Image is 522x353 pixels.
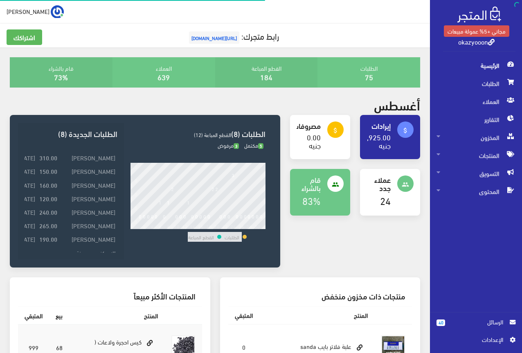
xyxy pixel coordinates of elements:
strong: 240.00 [39,207,57,216]
div: 22 [222,223,228,229]
span: المنتجات [436,146,515,164]
a: 0.00 جنيه [307,130,321,152]
div: 6 [159,223,162,229]
td: [DATE] [16,178,37,191]
a: اﻹعدادات [436,335,515,348]
th: المنتج [69,307,164,325]
a: 24 [380,191,391,209]
span: مرفوض [218,140,239,150]
span: الرئيسية [436,56,515,74]
i: people [402,181,409,188]
span: المخزون [436,128,515,146]
div: 2 [143,223,146,229]
td: [PERSON_NAME] [59,164,117,178]
td: [DATE] [16,205,37,219]
i: attach_money [402,127,409,134]
div: 30 [254,223,260,229]
a: اشتراكك [7,29,42,45]
div: 8 [167,223,170,229]
strong: 265.00 [39,221,57,230]
span: 5 [258,143,263,149]
span: العملاء [436,92,515,110]
div: 4 [151,223,154,229]
div: القطع المباعة [215,57,318,88]
a: okazyooon [458,36,495,47]
span: التقارير [436,110,515,128]
div: 20 [214,223,220,229]
a: 184 [260,70,272,83]
a: الطلبات [430,74,522,92]
a: الرئيسية [430,56,522,74]
h3: الطلبات الجديدة (8) [25,130,117,137]
i: attach_money [332,127,339,134]
div: 24 [230,223,236,229]
td: الاسكندريه مدينة [GEOGRAPHIC_DATA] الجديده مساكن [PERSON_NAME] [59,246,117,286]
strong: 190.00 [39,234,57,243]
a: المخزون [430,128,522,146]
td: [PERSON_NAME] [59,205,117,219]
td: [PERSON_NAME] [59,219,117,232]
img: . [457,7,501,22]
div: 10 [174,223,180,229]
span: 40 [436,319,445,326]
th: المتبقي [18,307,49,325]
div: 12 [182,223,188,229]
a: المحتوى [430,182,522,200]
h3: الطلبات (8) [130,130,265,137]
div: 26 [239,223,244,229]
strong: 160.00 [39,180,57,189]
strong: 120.00 [39,194,57,203]
img: ... [51,5,64,18]
div: قام بالشراء [10,57,112,88]
a: 73% [54,70,68,83]
h4: إيرادات [367,121,391,130]
td: [PERSON_NAME] [59,232,117,246]
td: [DATE] [16,164,37,178]
td: [DATE] [16,219,37,232]
a: 639 [157,70,170,83]
td: [DATE] [16,246,37,286]
div: العملاء [112,57,215,88]
td: [DATE] [16,191,37,205]
h3: المنتجات الأكثر مبيعاً [25,292,196,300]
div: 18 [206,223,212,229]
span: اﻹعدادات [443,335,503,344]
span: 3 [234,143,239,149]
td: [DATE] [16,232,37,246]
a: رابط متجرك:[URL][DOMAIN_NAME] [187,28,279,43]
h3: منتجات ذات مخزون منخفض [235,292,406,300]
span: المحتوى [436,182,515,200]
span: [URL][DOMAIN_NAME] [189,31,239,44]
span: الطلبات [436,74,515,92]
span: القطع المباعة (12) [194,130,231,139]
div: 14 [190,223,196,229]
div: الطلبات [317,57,420,88]
h2: أغسطس [374,97,420,112]
a: 75 [365,70,373,83]
div: 28 [246,223,252,229]
a: ... [PERSON_NAME] [7,5,64,18]
a: 2,925.00 جنيه [363,130,391,152]
td: [PERSON_NAME] [59,151,117,164]
h4: عملاء جدد [367,175,391,192]
a: 40 الرسائل [436,317,515,335]
span: الرسائل [452,317,503,326]
a: مجاني +5% عمولة مبيعات [444,25,509,37]
td: الطلبات [224,232,240,242]
span: التسويق [436,164,515,182]
strong: 150.00 [39,166,57,175]
div: 16 [198,223,204,229]
a: المنتجات [430,146,522,164]
td: [PERSON_NAME] [59,178,117,191]
th: المنتج [259,307,375,324]
td: القطع المباعة [188,232,214,242]
a: العملاء [430,92,522,110]
a: التقارير [430,110,522,128]
th: المتبقي [228,307,259,324]
i: people [332,181,339,188]
span: [PERSON_NAME] [7,6,49,16]
span: مكتمل [244,140,263,150]
h4: قام بالشراء [297,175,321,192]
strong: 310.00 [39,153,57,162]
th: بيع [49,307,69,325]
